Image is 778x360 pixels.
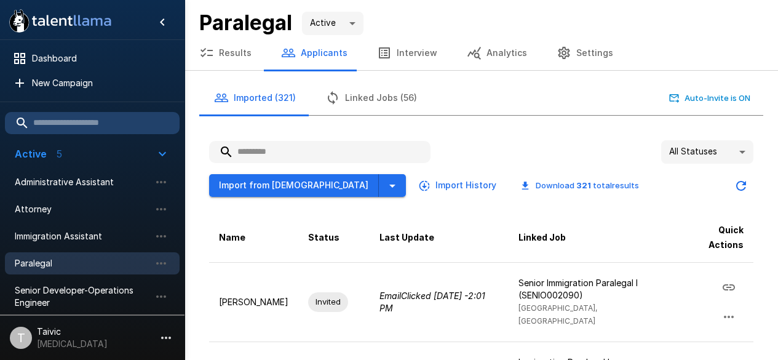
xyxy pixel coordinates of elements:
[667,89,753,108] button: Auto-Invite is ON
[379,290,485,313] i: Email Clicked [DATE] - 2:01 PM
[576,180,591,190] b: 321
[416,174,501,197] button: Import History
[219,296,288,308] p: [PERSON_NAME]
[199,10,292,35] b: Paralegal
[302,12,363,35] div: Active
[518,277,670,302] p: Senior Immigration Paralegal I (SENIO002090)
[511,176,649,195] button: Download 321 totalresults
[199,81,311,115] button: Imported (321)
[729,174,753,198] button: Updated Today - 3:43 PM
[680,213,753,263] th: Quick Actions
[370,213,509,263] th: Last Update
[311,81,432,115] button: Linked Jobs (56)
[209,174,379,197] button: Import from [DEMOGRAPHIC_DATA]
[452,36,542,70] button: Analytics
[298,213,370,263] th: Status
[509,213,680,263] th: Linked Job
[518,303,597,326] span: [GEOGRAPHIC_DATA], [GEOGRAPHIC_DATA]
[661,140,753,164] div: All Statuses
[185,36,266,70] button: Results
[308,296,348,308] span: Invited
[209,213,298,263] th: Name
[362,36,452,70] button: Interview
[542,36,628,70] button: Settings
[714,281,744,291] span: Copy Interview Link
[266,36,362,70] button: Applicants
